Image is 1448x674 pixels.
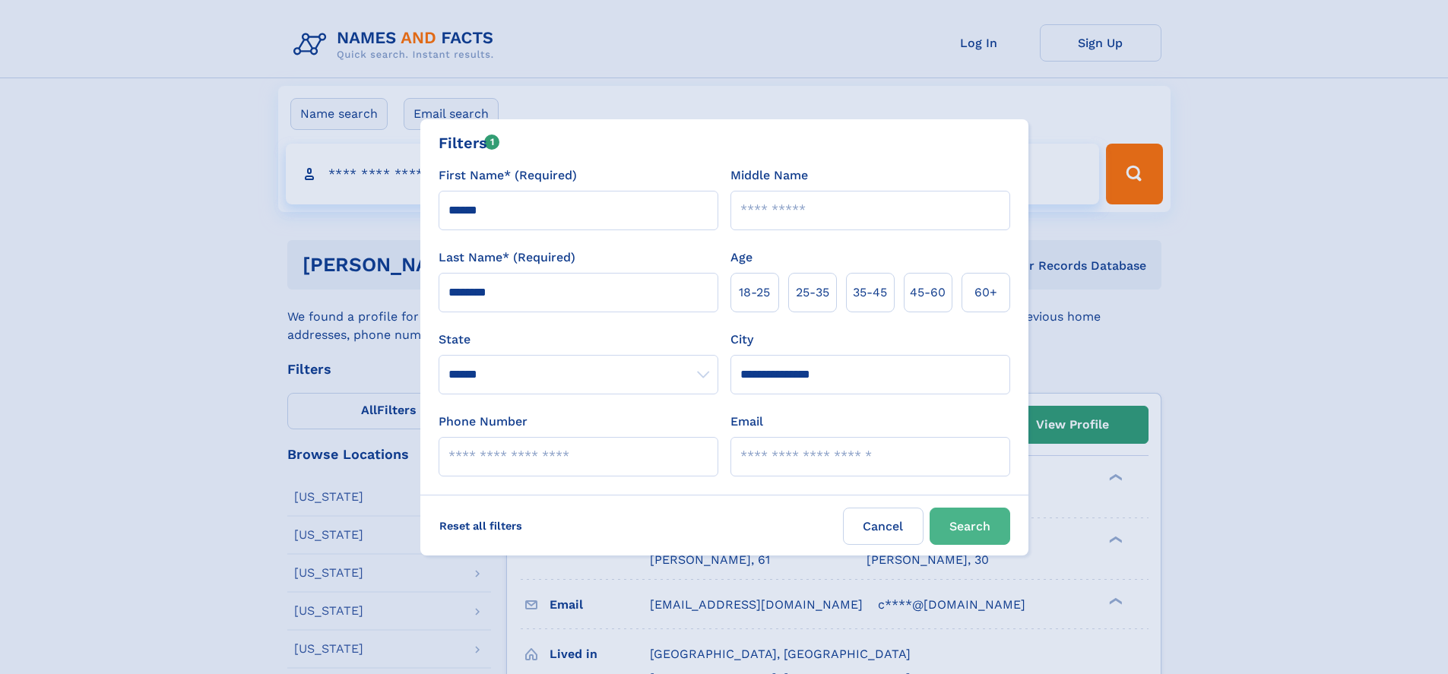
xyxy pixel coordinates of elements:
[439,166,577,185] label: First Name* (Required)
[730,413,763,431] label: Email
[930,508,1010,545] button: Search
[439,413,528,431] label: Phone Number
[796,283,829,302] span: 25‑35
[730,248,753,267] label: Age
[730,166,808,185] label: Middle Name
[439,131,500,154] div: Filters
[853,283,887,302] span: 35‑45
[739,283,770,302] span: 18‑25
[910,283,946,302] span: 45‑60
[730,331,753,349] label: City
[974,283,997,302] span: 60+
[429,508,532,544] label: Reset all filters
[439,331,718,349] label: State
[843,508,924,545] label: Cancel
[439,248,575,267] label: Last Name* (Required)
